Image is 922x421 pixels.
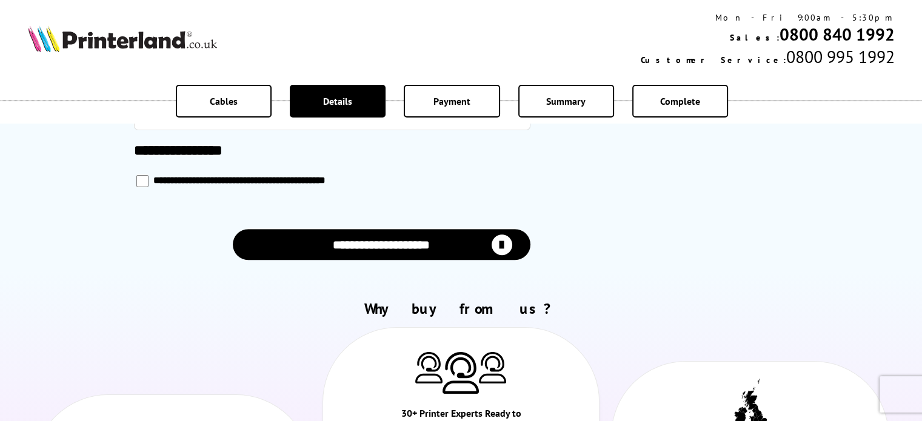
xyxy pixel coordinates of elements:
span: Customer Service: [640,55,786,65]
span: Details [323,95,352,107]
img: Printer Experts [479,352,506,383]
a: 0800 840 1992 [779,23,894,45]
img: Printer Experts [443,352,479,394]
span: 0800 995 1992 [786,45,894,68]
span: Cables [210,95,238,107]
span: Complete [660,95,700,107]
img: Printer Experts [415,352,443,383]
span: Summary [546,95,586,107]
img: Printerland Logo [28,25,217,52]
span: Payment [433,95,470,107]
h2: Why buy from us? [28,299,895,318]
div: Mon - Fri 9:00am - 5:30pm [640,12,894,23]
span: Sales: [729,32,779,43]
